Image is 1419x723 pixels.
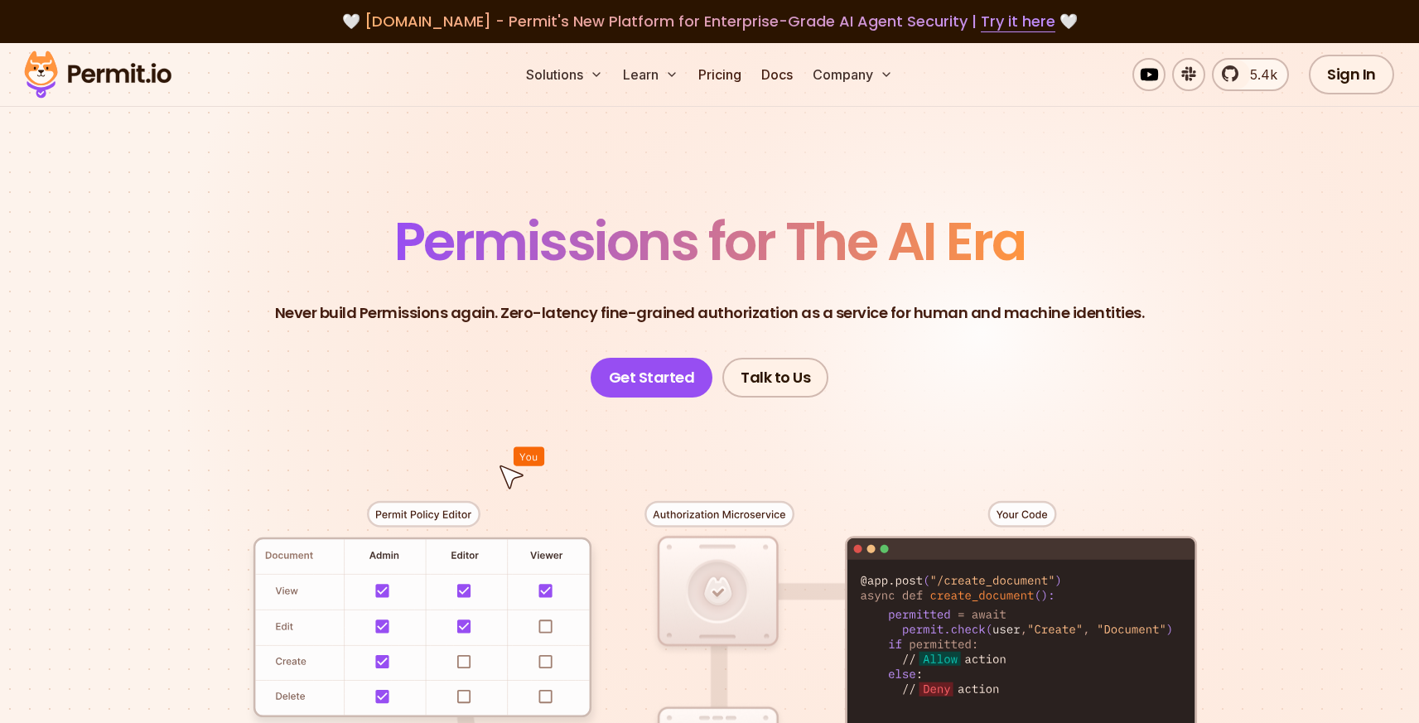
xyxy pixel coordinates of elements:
[275,301,1145,325] p: Never build Permissions again. Zero-latency fine-grained authorization as a service for human and...
[981,11,1055,32] a: Try it here
[17,46,179,103] img: Permit logo
[692,58,748,91] a: Pricing
[755,58,799,91] a: Docs
[519,58,610,91] button: Solutions
[591,358,713,398] a: Get Started
[1212,58,1289,91] a: 5.4k
[40,10,1379,33] div: 🤍 🤍
[364,11,1055,31] span: [DOMAIN_NAME] - Permit's New Platform for Enterprise-Grade AI Agent Security |
[806,58,900,91] button: Company
[1309,55,1394,94] a: Sign In
[394,205,1026,278] span: Permissions for The AI Era
[1240,65,1277,84] span: 5.4k
[616,58,685,91] button: Learn
[722,358,828,398] a: Talk to Us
